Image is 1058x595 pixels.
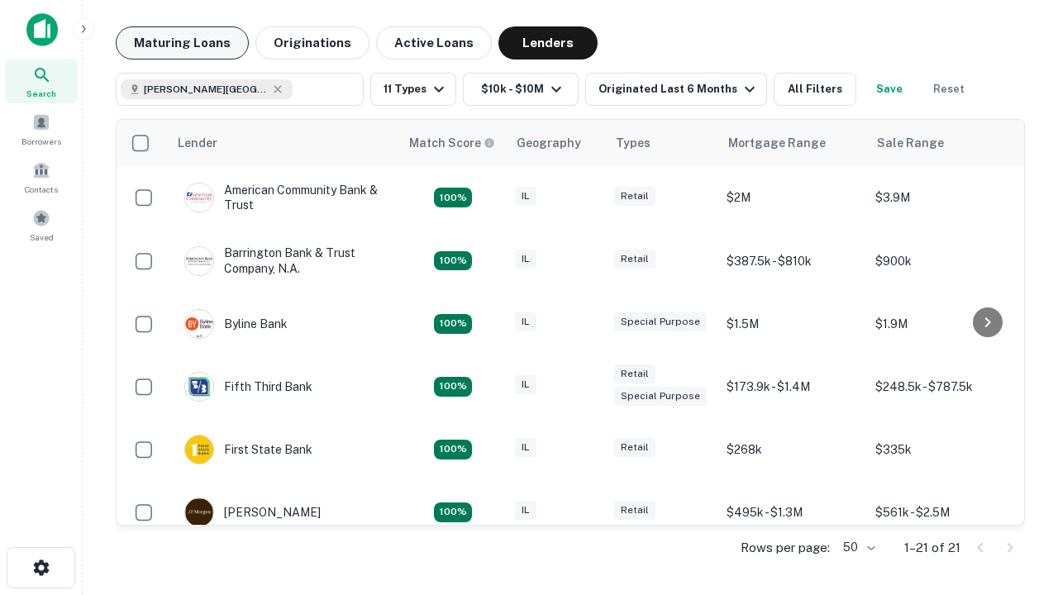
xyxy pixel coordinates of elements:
[867,120,1016,166] th: Sale Range
[434,502,472,522] div: Matching Properties: 3, hasApolloMatch: undefined
[922,73,975,106] button: Reset
[614,187,655,206] div: Retail
[517,133,581,153] div: Geography
[614,438,655,457] div: Retail
[863,73,916,106] button: Save your search to get updates of matches that match your search criteria.
[718,229,867,292] td: $387.5k - $810k
[614,364,655,383] div: Retail
[515,250,536,269] div: IL
[21,135,61,148] span: Borrowers
[728,133,826,153] div: Mortgage Range
[975,463,1058,542] iframe: Chat Widget
[867,481,1016,544] td: $561k - $2.5M
[598,79,760,99] div: Originated Last 6 Months
[185,373,213,401] img: picture
[399,120,507,166] th: Capitalize uses an advanced AI algorithm to match your search with the best lender. The match sco...
[614,387,707,406] div: Special Purpose
[718,355,867,418] td: $173.9k - $1.4M
[144,82,268,97] span: [PERSON_NAME][GEOGRAPHIC_DATA], [GEOGRAPHIC_DATA]
[185,498,213,526] img: picture
[718,293,867,355] td: $1.5M
[184,309,288,339] div: Byline Bank
[867,229,1016,292] td: $900k
[255,26,369,59] button: Originations
[867,355,1016,418] td: $248.5k - $787.5k
[507,120,606,166] th: Geography
[614,501,655,520] div: Retail
[184,435,312,464] div: First State Bank
[434,251,472,271] div: Matching Properties: 3, hasApolloMatch: undefined
[116,26,249,59] button: Maturing Loans
[515,187,536,206] div: IL
[867,293,1016,355] td: $1.9M
[774,73,856,106] button: All Filters
[178,133,217,153] div: Lender
[515,501,536,520] div: IL
[606,120,718,166] th: Types
[25,183,58,196] span: Contacts
[5,202,78,247] a: Saved
[616,133,651,153] div: Types
[585,73,767,106] button: Originated Last 6 Months
[614,250,655,269] div: Retail
[434,188,472,207] div: Matching Properties: 2, hasApolloMatch: undefined
[867,418,1016,481] td: $335k
[370,73,456,106] button: 11 Types
[836,535,878,559] div: 50
[185,183,213,212] img: picture
[409,134,492,152] h6: Match Score
[718,120,867,166] th: Mortgage Range
[718,418,867,481] td: $268k
[434,377,472,397] div: Matching Properties: 2, hasApolloMatch: undefined
[498,26,598,59] button: Lenders
[30,231,54,244] span: Saved
[184,183,383,212] div: American Community Bank & Trust
[904,538,960,558] p: 1–21 of 21
[5,155,78,199] a: Contacts
[515,375,536,394] div: IL
[184,497,321,527] div: [PERSON_NAME]
[5,59,78,103] a: Search
[434,314,472,334] div: Matching Properties: 2, hasApolloMatch: undefined
[168,120,399,166] th: Lender
[185,436,213,464] img: picture
[376,26,492,59] button: Active Loans
[26,87,56,100] span: Search
[26,13,58,46] img: capitalize-icon.png
[185,247,213,275] img: picture
[718,481,867,544] td: $495k - $1.3M
[463,73,579,106] button: $10k - $10M
[614,312,707,331] div: Special Purpose
[184,372,312,402] div: Fifth Third Bank
[434,440,472,459] div: Matching Properties: 2, hasApolloMatch: undefined
[515,312,536,331] div: IL
[184,245,383,275] div: Barrington Bank & Trust Company, N.a.
[515,438,536,457] div: IL
[741,538,830,558] p: Rows per page:
[5,107,78,151] a: Borrowers
[185,310,213,338] img: picture
[867,166,1016,229] td: $3.9M
[409,134,495,152] div: Capitalize uses an advanced AI algorithm to match your search with the best lender. The match sco...
[877,133,944,153] div: Sale Range
[718,166,867,229] td: $2M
